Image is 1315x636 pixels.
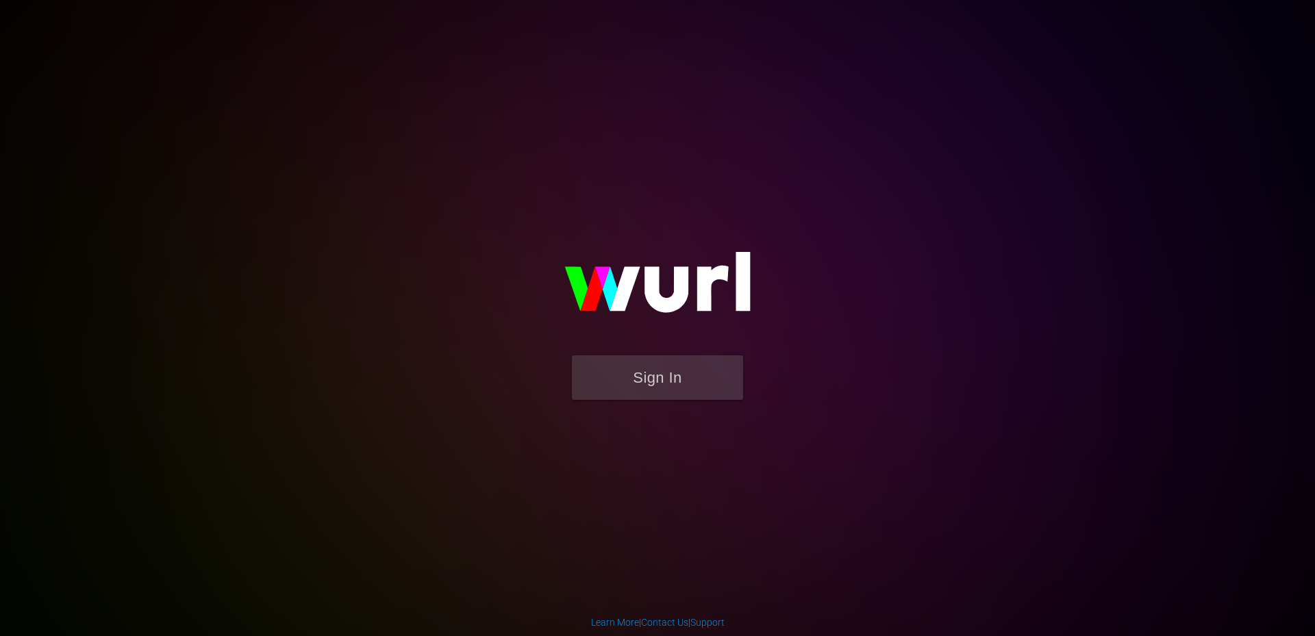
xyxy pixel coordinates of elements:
a: Contact Us [641,617,688,628]
button: Sign In [572,355,743,400]
a: Learn More [591,617,639,628]
img: wurl-logo-on-black-223613ac3d8ba8fe6dc639794a292ebdb59501304c7dfd60c99c58986ef67473.svg [521,222,794,355]
a: Support [690,617,725,628]
div: | | [591,615,725,629]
